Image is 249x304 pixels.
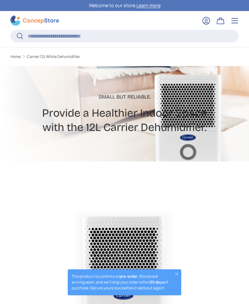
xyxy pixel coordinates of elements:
img: ConcepStore [10,16,59,26]
a: Home [10,55,21,59]
strong: pre-order [120,274,137,279]
strong: 30 days [150,279,164,285]
nav: Breadcrumbs [10,54,239,60]
a: Learn more [136,2,160,8]
p: This product is currently on . Stocks are arriving soon, and we’ll ship your order within of purc... [72,274,168,291]
h2: Provide a Healthier Indoor Space with the 12L Carrier Dehumidifier. [31,106,218,134]
p: Welcome to our store. [89,2,160,9]
a: Carrier 12L White Dehumidifier [27,55,80,59]
p: Small But Reliable. [31,93,218,101]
